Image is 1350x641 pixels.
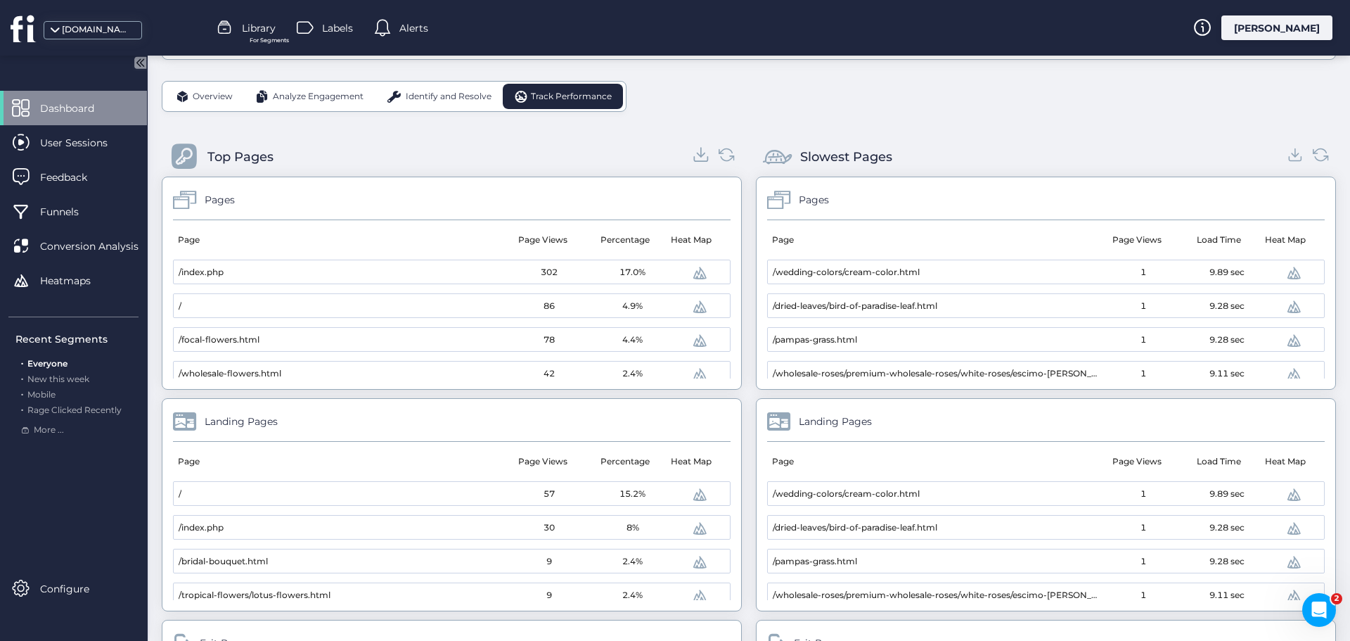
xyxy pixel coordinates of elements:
[546,555,552,569] span: 9
[773,334,857,347] span: /pampas-grass.html
[1209,555,1245,569] span: 9.28 sec
[1140,266,1146,279] span: 1
[622,555,643,569] span: 2.4%
[173,442,501,481] mat-header-cell: Page
[1209,488,1245,501] span: 9.89 sec
[544,367,555,381] span: 42
[1302,593,1336,627] iframe: Intercom live chat
[544,300,555,313] span: 86
[1221,15,1332,40] div: [PERSON_NAME]
[1209,300,1245,313] span: 9.28 sec
[1095,220,1178,260] mat-header-cell: Page Views
[40,204,100,220] span: Funnels
[799,192,829,208] div: Pages
[207,147,274,167] div: Top Pages
[773,266,920,279] span: /wedding-colors/cream-color.html
[666,442,721,481] mat-header-cell: Heat Map
[584,220,666,260] mat-header-cell: Percentage
[799,414,872,429] div: Landing Pages
[40,581,110,597] span: Configure
[21,386,23,400] span: .
[242,20,276,36] span: Library
[27,405,122,415] span: Rage Clicked Recently
[626,521,639,535] span: 8%
[21,371,23,384] span: .
[800,147,892,167] div: Slowest Pages
[1209,334,1245,347] span: 9.28 sec
[1140,300,1146,313] span: 1
[544,521,555,535] span: 30
[1140,367,1146,381] span: 1
[205,192,235,208] div: Pages
[173,220,501,260] mat-header-cell: Page
[1209,589,1245,602] span: 9.11 sec
[546,589,552,602] span: 9
[193,90,233,103] span: Overview
[1095,442,1178,481] mat-header-cell: Page Views
[40,135,129,151] span: User Sessions
[21,402,23,415] span: .
[21,355,23,369] span: .
[619,266,645,279] span: 17.0%
[179,300,181,313] span: /
[179,555,268,569] span: /bridal-bouquet.html
[767,442,1095,481] mat-header-cell: Page
[541,266,558,279] span: 302
[622,300,643,313] span: 4.9%
[622,334,643,347] span: 4.4%
[544,488,555,501] span: 57
[1260,442,1315,481] mat-header-cell: Heat Map
[1260,220,1315,260] mat-header-cell: Heat Map
[322,20,353,36] span: Labels
[773,589,1102,602] span: /wholesale-roses/premium-wholesale-roses/white-roses/escimo-[PERSON_NAME].html
[273,90,364,103] span: Analyze Engagement
[1209,266,1245,279] span: 9.89 sec
[619,488,645,501] span: 15.2%
[622,367,643,381] span: 2.4%
[531,90,612,103] span: Track Performance
[399,20,428,36] span: Alerts
[40,273,112,288] span: Heatmaps
[1209,521,1245,535] span: 9.28 sec
[179,367,281,381] span: /wholesale-flowers.html
[767,220,1095,260] mat-header-cell: Page
[179,589,330,602] span: /tropical-flowers/lotus-flowers.html
[1331,593,1342,604] span: 2
[584,442,666,481] mat-header-cell: Percentage
[34,424,64,437] span: More ...
[27,389,56,400] span: Mobile
[27,358,67,369] span: Everyone
[1178,220,1260,260] mat-header-cell: Load Time
[1140,555,1146,569] span: 1
[666,220,721,260] mat-header-cell: Heat Map
[1178,442,1260,481] mat-header-cell: Load Time
[179,266,224,279] span: /index.php
[773,300,937,313] span: /dried-leaves/bird-of-paradise-leaf.html
[40,170,108,185] span: Feedback
[544,334,555,347] span: 78
[1140,488,1146,501] span: 1
[501,442,584,481] mat-header-cell: Page Views
[773,367,1102,381] span: /wholesale-roses/premium-wholesale-roses/white-roses/escimo-[PERSON_NAME].html
[1140,589,1146,602] span: 1
[773,555,857,569] span: /pampas-grass.html
[62,23,132,37] div: [DOMAIN_NAME]
[773,521,937,535] span: /dried-leaves/bird-of-paradise-leaf.html
[27,374,89,384] span: New this week
[40,239,160,254] span: Conversion Analysis
[250,36,289,45] span: For Segments
[40,101,115,116] span: Dashboard
[179,488,181,501] span: /
[622,589,643,602] span: 2.4%
[773,488,920,501] span: /wedding-colors/cream-color.html
[406,90,491,103] span: Identify and Resolve
[179,521,224,535] span: /index.php
[15,331,139,347] div: Recent Segments
[179,334,259,347] span: /focal-flowers.html
[1140,334,1146,347] span: 1
[1209,367,1245,381] span: 9.11 sec
[205,414,278,429] div: Landing Pages
[501,220,584,260] mat-header-cell: Page Views
[1140,521,1146,535] span: 1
